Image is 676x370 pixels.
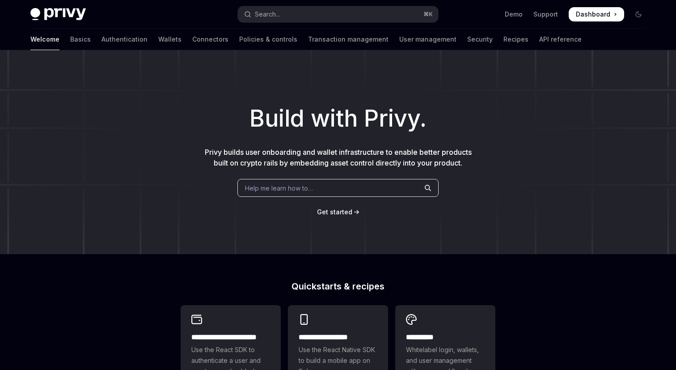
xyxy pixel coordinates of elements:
[255,9,280,20] div: Search...
[308,29,389,50] a: Transaction management
[30,29,59,50] a: Welcome
[181,282,495,291] h2: Quickstarts & recipes
[205,148,472,167] span: Privy builds user onboarding and wallet infrastructure to enable better products built on crypto ...
[239,29,297,50] a: Policies & controls
[631,7,646,21] button: Toggle dark mode
[503,29,528,50] a: Recipes
[467,29,493,50] a: Security
[101,29,148,50] a: Authentication
[569,7,624,21] a: Dashboard
[576,10,610,19] span: Dashboard
[399,29,456,50] a: User management
[533,10,558,19] a: Support
[317,208,352,216] span: Get started
[30,8,86,21] img: dark logo
[14,101,662,136] h1: Build with Privy.
[423,11,433,18] span: ⌘ K
[70,29,91,50] a: Basics
[192,29,228,50] a: Connectors
[238,6,438,22] button: Open search
[505,10,523,19] a: Demo
[245,183,313,193] span: Help me learn how to…
[539,29,582,50] a: API reference
[317,208,352,217] a: Get started
[158,29,182,50] a: Wallets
